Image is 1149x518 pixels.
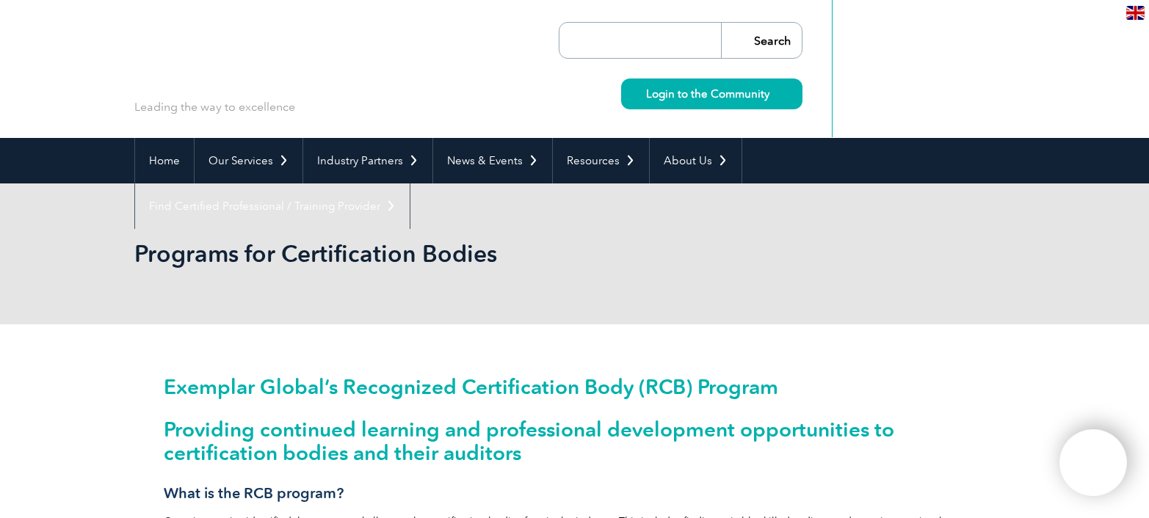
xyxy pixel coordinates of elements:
input: Search [721,23,802,58]
img: en [1126,6,1145,20]
a: Resources [553,138,649,183]
a: Login to the Community [621,79,802,109]
h3: What is the RCB program? [164,484,986,503]
h2: Programs for Certification Bodies [134,242,751,266]
h1: Exemplar Global’s Recognized Certification Body (RCB) Program [164,376,986,398]
a: About Us [650,138,742,183]
img: svg+xml;nitro-empty-id=MTc3NjoxMTY=-1;base64,PHN2ZyB2aWV3Qm94PSIwIDAgNDAwIDQwMCIgd2lkdGg9IjQwMCIg... [1075,445,1112,481]
img: svg+xml;nitro-empty-id=MzYwOjIyMw==-1;base64,PHN2ZyB2aWV3Qm94PSIwIDAgMTEgMTEiIHdpZHRoPSIxMSIgaGVp... [769,90,778,98]
a: Home [135,138,194,183]
a: Industry Partners [303,138,432,183]
p: Leading the way to excellence [134,99,295,115]
a: News & Events [433,138,552,183]
a: Find Certified Professional / Training Provider [135,183,410,229]
a: Our Services [195,138,302,183]
h2: Providing continued learning and professional development opportunities to certification bodies a... [164,417,986,464]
